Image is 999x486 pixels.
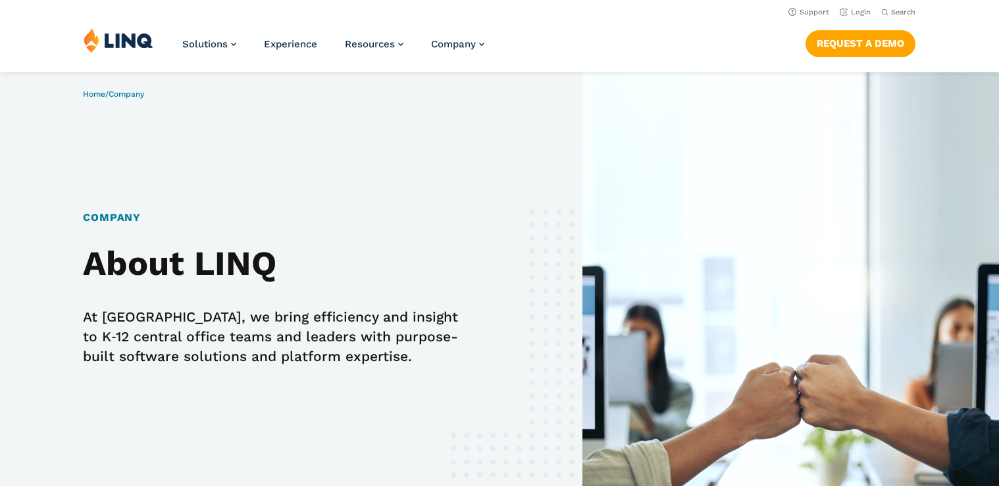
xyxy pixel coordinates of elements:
[182,38,236,50] a: Solutions
[83,210,476,226] h1: Company
[109,89,144,99] span: Company
[182,28,484,71] nav: Primary Navigation
[264,38,317,50] a: Experience
[806,30,915,57] a: Request a Demo
[83,89,144,99] span: /
[83,244,476,283] h2: About LINQ
[182,38,228,50] span: Solutions
[881,7,915,17] button: Open Search Bar
[84,28,153,53] img: LINQ | K‑12 Software
[345,38,395,50] span: Resources
[83,307,476,366] p: At [GEOGRAPHIC_DATA], we bring efficiency and insight to K‑12 central office teams and leaders wi...
[431,38,476,50] span: Company
[431,38,484,50] a: Company
[83,89,105,99] a: Home
[788,8,829,16] a: Support
[345,38,403,50] a: Resources
[840,8,871,16] a: Login
[891,8,915,16] span: Search
[806,28,915,57] nav: Button Navigation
